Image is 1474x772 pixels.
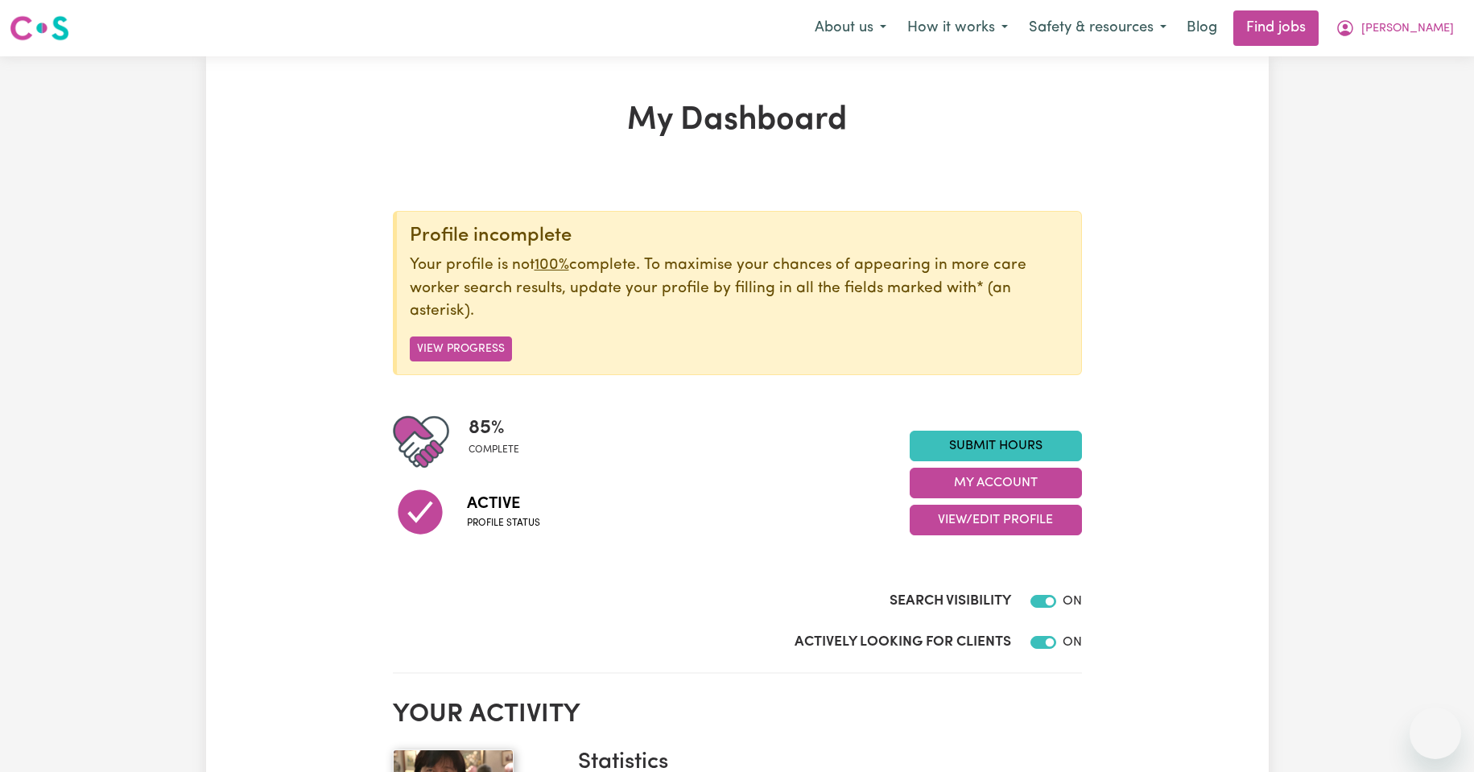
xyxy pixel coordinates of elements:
a: Find jobs [1233,10,1319,46]
span: ON [1063,595,1082,608]
a: Submit Hours [910,431,1082,461]
button: How it works [897,11,1018,45]
a: Careseekers logo [10,10,69,47]
img: Careseekers logo [10,14,69,43]
span: Profile status [467,516,540,530]
span: [PERSON_NAME] [1361,20,1454,38]
span: 85 % [469,414,519,443]
div: Profile incomplete [410,225,1068,248]
button: View Progress [410,336,512,361]
h2: Your activity [393,700,1082,730]
button: My Account [910,468,1082,498]
p: Your profile is not complete. To maximise your chances of appearing in more care worker search re... [410,254,1068,324]
button: About us [804,11,897,45]
iframe: Button to launch messaging window [1410,708,1461,759]
span: Active [467,492,540,516]
button: My Account [1325,11,1464,45]
button: Safety & resources [1018,11,1177,45]
label: Search Visibility [890,591,1011,612]
span: complete [469,443,519,457]
div: Profile completeness: 85% [469,414,532,470]
u: 100% [535,258,569,273]
label: Actively Looking for Clients [795,632,1011,653]
button: View/Edit Profile [910,505,1082,535]
h1: My Dashboard [393,101,1082,140]
span: ON [1063,636,1082,649]
a: Blog [1177,10,1227,46]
